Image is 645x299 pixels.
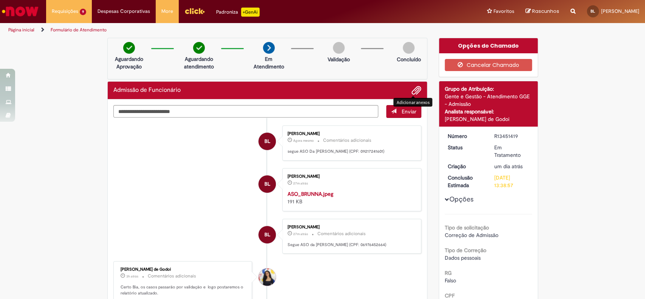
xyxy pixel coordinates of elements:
p: Em Atendimento [251,55,287,70]
span: Enviar [402,108,416,115]
p: Aguardando Aprovação [111,55,147,70]
p: Concluído [396,56,421,63]
small: Comentários adicionais [317,231,366,237]
div: R13451419 [494,132,529,140]
img: click_logo_yellow_360x200.png [184,5,205,17]
dt: Número [442,132,489,140]
div: 27/08/2025 10:21:15 [494,163,529,170]
img: arrow-next.png [263,42,275,54]
ul: Trilhas de página [6,23,424,37]
a: Formulário de Atendimento [51,27,107,33]
div: [PERSON_NAME] de Godoi [121,267,246,272]
div: Grupo de Atribuição: [445,85,532,93]
img: img-circle-grey.png [403,42,415,54]
div: [DATE] 13:38:57 [494,174,529,189]
p: segue ASO Da [PERSON_NAME] (CPF: 09217241601) [288,149,413,155]
span: Agora mesmo [293,138,314,143]
div: [PERSON_NAME] [288,174,413,179]
div: [PERSON_NAME] [288,225,413,229]
b: Tipo de Correção [445,247,486,254]
div: Beatriz Francisconi de Lima [258,226,276,243]
span: 3h atrás [126,274,138,279]
small: Comentários adicionais [148,273,196,279]
button: Enviar [386,105,421,118]
p: Validação [328,56,350,63]
span: [PERSON_NAME] [601,8,639,14]
span: BL [264,132,270,150]
div: Beatriz Francisconi de Lima [258,175,276,193]
dt: Criação [442,163,489,170]
textarea: Digite sua mensagem aqui... [113,105,379,118]
p: +GenAi [241,8,260,17]
time: 28/08/2025 08:57:55 [126,274,138,279]
div: Opções do Chamado [439,38,538,53]
time: 28/08/2025 11:03:06 [293,181,308,186]
span: Falso [445,277,456,284]
span: BL [591,9,595,14]
span: Rascunhos [532,8,559,15]
a: ASO_BRUNNA.jpeg [288,191,333,197]
img: check-circle-green.png [193,42,205,54]
b: RG [445,270,452,276]
span: um dia atrás [494,163,523,170]
div: Em Tratamento [494,144,529,159]
time: 28/08/2025 11:02:45 [293,232,308,236]
time: 27/08/2025 10:21:15 [494,163,523,170]
small: Comentários adicionais [323,137,371,144]
span: Despesas Corporativas [97,8,150,15]
dt: Conclusão Estimada [442,174,489,189]
span: 27m atrás [293,232,308,236]
p: Aguardando atendimento [181,55,217,70]
span: Correção de Admissão [445,232,498,239]
img: check-circle-green.png [123,42,135,54]
div: undefined Online [258,268,276,286]
span: Requisições [52,8,78,15]
div: Adicionar anexos [393,98,432,107]
p: Segue ASO da [PERSON_NAME] (CPF: 06976452664) [288,242,413,248]
span: Favoritos [493,8,514,15]
span: BL [264,175,270,193]
div: Beatriz Francisconi de Lima [258,133,276,150]
span: 27m atrás [293,181,308,186]
button: Adicionar anexos [411,85,421,95]
span: 9 [80,9,86,15]
span: BL [264,226,270,244]
div: 191 KB [288,190,413,205]
dt: Status [442,144,489,151]
img: ServiceNow [1,4,40,19]
span: Dados pessoais [445,254,481,261]
div: [PERSON_NAME] de Godoi [445,115,532,123]
img: img-circle-grey.png [333,42,345,54]
button: Cancelar Chamado [445,59,532,71]
span: More [161,8,173,15]
div: Analista responsável: [445,108,532,115]
div: Gente e Gestão - Atendimento GGE - Admissão [445,93,532,108]
div: [PERSON_NAME] [288,132,413,136]
h2: Admissão de Funcionário Histórico de tíquete [113,87,181,94]
div: Padroniza [216,8,260,17]
time: 28/08/2025 11:29:46 [293,138,314,143]
b: CPF [445,292,455,299]
a: Rascunhos [526,8,559,15]
b: Tipo de solicitação [445,224,489,231]
a: Página inicial [8,27,34,33]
